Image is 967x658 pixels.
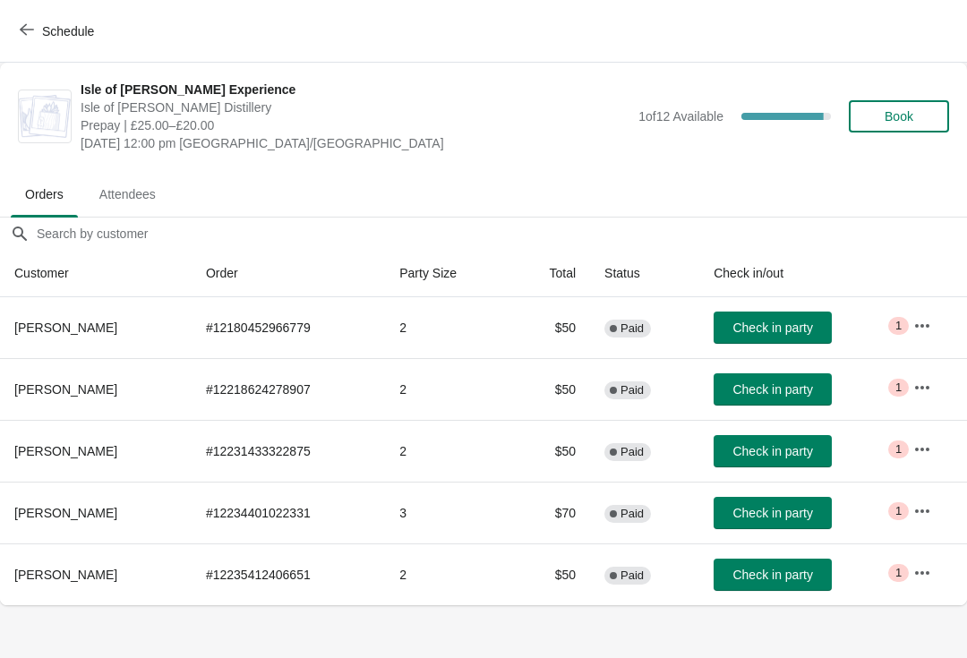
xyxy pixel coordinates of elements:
[895,380,902,395] span: 1
[9,15,108,47] button: Schedule
[81,134,629,152] span: [DATE] 12:00 pm [GEOGRAPHIC_DATA]/[GEOGRAPHIC_DATA]
[385,420,509,482] td: 2
[192,250,385,297] th: Order
[385,482,509,543] td: 3
[620,507,644,521] span: Paid
[732,320,812,335] span: Check in party
[510,297,591,358] td: $50
[638,109,723,124] span: 1 of 12 Available
[385,358,509,420] td: 2
[895,504,902,518] span: 1
[385,543,509,605] td: 2
[510,482,591,543] td: $70
[192,543,385,605] td: # 12235412406651
[714,435,832,467] button: Check in party
[620,445,644,459] span: Paid
[385,297,509,358] td: 2
[620,383,644,397] span: Paid
[11,178,78,210] span: Orders
[14,506,117,520] span: [PERSON_NAME]
[192,482,385,543] td: # 12234401022331
[192,297,385,358] td: # 12180452966779
[620,321,644,336] span: Paid
[192,420,385,482] td: # 12231433322875
[732,506,812,520] span: Check in party
[885,109,913,124] span: Book
[510,358,591,420] td: $50
[81,81,629,98] span: Isle of [PERSON_NAME] Experience
[14,444,117,458] span: [PERSON_NAME]
[14,320,117,335] span: [PERSON_NAME]
[732,568,812,582] span: Check in party
[14,382,117,397] span: [PERSON_NAME]
[14,568,117,582] span: [PERSON_NAME]
[42,24,94,38] span: Schedule
[192,358,385,420] td: # 12218624278907
[19,95,71,138] img: Isle of Harris Gin Experience
[849,100,949,132] button: Book
[732,382,812,397] span: Check in party
[714,559,832,591] button: Check in party
[590,250,699,297] th: Status
[510,543,591,605] td: $50
[714,312,832,344] button: Check in party
[81,98,629,116] span: Isle of [PERSON_NAME] Distillery
[699,250,899,297] th: Check in/out
[714,373,832,406] button: Check in party
[510,250,591,297] th: Total
[85,178,170,210] span: Attendees
[895,319,902,333] span: 1
[385,250,509,297] th: Party Size
[895,442,902,457] span: 1
[732,444,812,458] span: Check in party
[510,420,591,482] td: $50
[36,218,967,250] input: Search by customer
[895,566,902,580] span: 1
[81,116,629,134] span: Prepay | £25.00–£20.00
[620,568,644,583] span: Paid
[714,497,832,529] button: Check in party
